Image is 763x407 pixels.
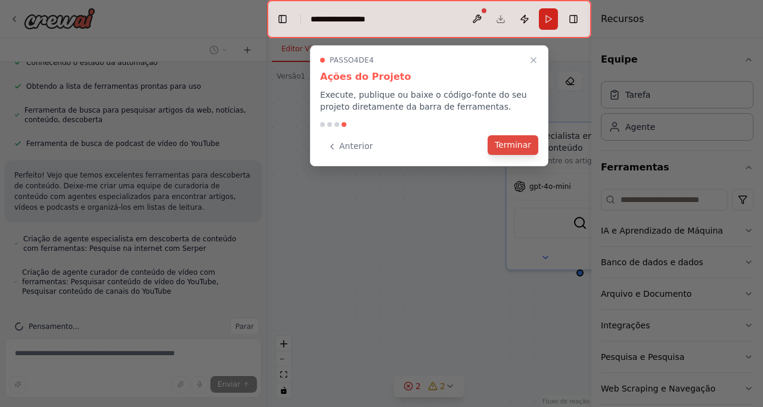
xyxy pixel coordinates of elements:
button: Passo a passo completo [526,53,541,67]
button: Ocultar barra lateral esquerda [274,11,291,27]
font: Execute, publique ou baixe o código-fonte do seu projeto diretamente da barra de ferramentas. [320,90,527,111]
font: 4 [354,56,359,64]
button: Terminar [488,135,538,155]
font: 4 [369,56,374,64]
font: Anterior [339,141,373,151]
font: Terminar [495,140,531,150]
font: Passo [330,56,354,64]
font: de [359,56,369,64]
font: Ações do Projeto [320,71,411,82]
button: Anterior [320,136,380,156]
